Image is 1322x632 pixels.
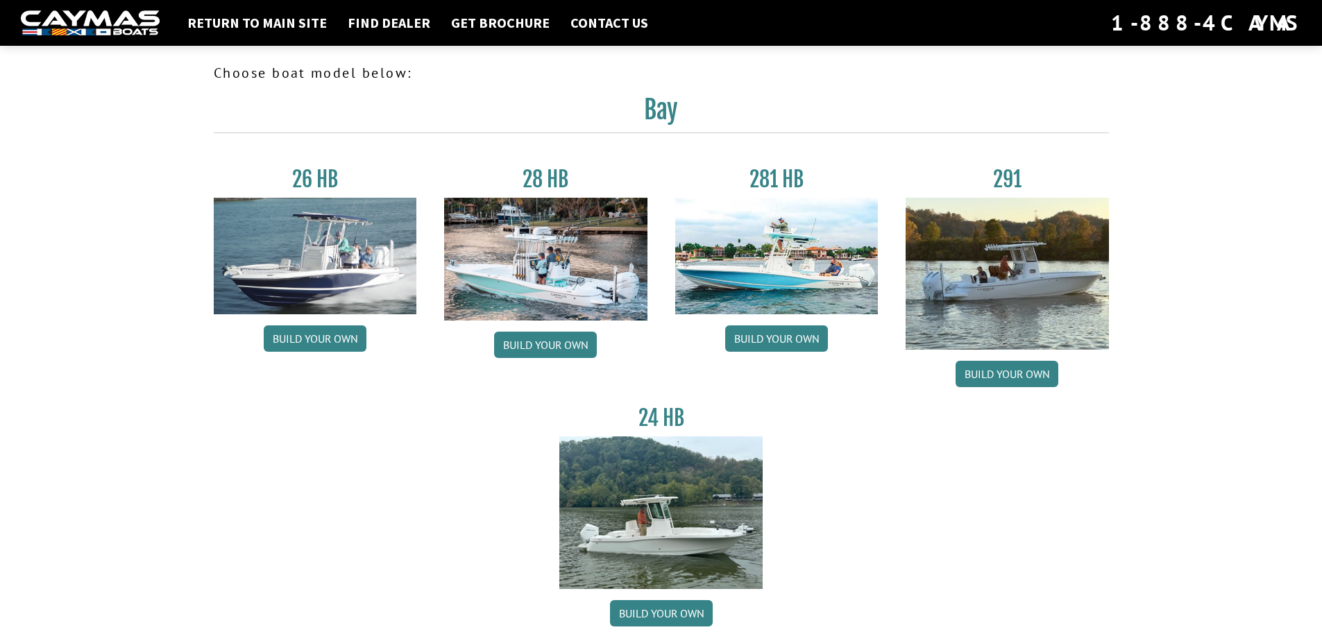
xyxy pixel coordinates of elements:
img: white-logo-c9c8dbefe5ff5ceceb0f0178aa75bf4bb51f6bca0971e226c86eb53dfe498488.png [21,10,160,36]
img: 28_hb_thumbnail_for_caymas_connect.jpg [444,198,647,321]
h2: Bay [214,94,1109,133]
a: Build your own [264,325,366,352]
img: 28-hb-twin.jpg [675,198,879,314]
h3: 28 HB [444,166,647,192]
a: Get Brochure [444,14,557,32]
h3: 291 [906,166,1109,192]
a: Build your own [610,600,713,626]
div: 1-888-4CAYMAS [1111,8,1301,38]
a: Build your own [494,332,597,358]
img: 24_HB_thumbnail.jpg [559,436,763,588]
img: 26_new_photo_resized.jpg [214,198,417,314]
h3: 26 HB [214,166,417,192]
a: Build your own [956,361,1058,387]
a: Return to main site [180,14,334,32]
a: Contact Us [563,14,655,32]
a: Build your own [725,325,828,352]
h3: 281 HB [675,166,879,192]
img: 291_Thumbnail.jpg [906,198,1109,350]
h3: 24 HB [559,405,763,431]
a: Find Dealer [341,14,437,32]
p: Choose boat model below: [214,62,1109,83]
